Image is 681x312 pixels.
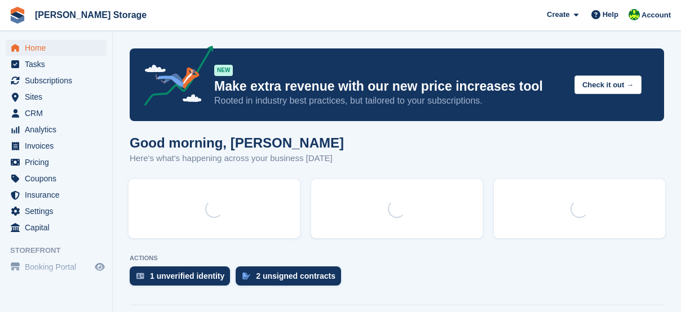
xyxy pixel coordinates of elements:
p: Rooted in industry best practices, but tailored to your subscriptions. [214,95,565,107]
a: [PERSON_NAME] Storage [30,6,151,24]
p: Here's what's happening across your business [DATE] [130,152,344,165]
div: 2 unsigned contracts [256,271,335,280]
span: Settings [25,203,92,219]
span: Storefront [10,245,112,256]
a: menu [6,40,107,56]
span: Capital [25,220,92,235]
span: Sites [25,89,92,105]
a: menu [6,154,107,170]
a: menu [6,187,107,203]
img: Claire Wilson [629,9,640,20]
img: verify_identity-adf6edd0f0f0b5bbfe63781bf79b02c33cf7c696d77639b501bdc392416b5a36.svg [136,273,144,279]
a: Preview store [93,260,107,274]
span: Help [603,9,618,20]
a: menu [6,89,107,105]
h1: Good morning, [PERSON_NAME] [130,135,344,150]
a: menu [6,203,107,219]
div: NEW [214,65,233,76]
div: 1 unverified identity [150,271,224,280]
a: menu [6,220,107,235]
img: stora-icon-8386f47178a22dfd0bd8f6a31ec36ba5ce8667c1dd55bd0f319d3a0aa187defe.svg [9,7,26,24]
span: Home [25,40,92,56]
span: Create [547,9,569,20]
span: Insurance [25,187,92,203]
a: menu [6,171,107,186]
span: Coupons [25,171,92,186]
a: menu [6,259,107,275]
button: Check it out → [574,75,642,94]
a: menu [6,138,107,154]
span: Tasks [25,56,92,72]
span: Booking Portal [25,259,92,275]
a: menu [6,122,107,137]
span: Invoices [25,138,92,154]
a: menu [6,73,107,88]
a: menu [6,56,107,72]
span: Pricing [25,154,92,170]
p: Make extra revenue with our new price increases tool [214,78,565,95]
a: 2 unsigned contracts [236,266,347,291]
p: ACTIONS [130,255,664,262]
a: 1 unverified identity [130,266,236,291]
a: menu [6,105,107,121]
span: Analytics [25,122,92,137]
span: Account [642,10,671,21]
img: price-adjustments-announcement-icon-8257ccfd72463d97f412b2fc003d46551f7dbcb40ab6d574587a9cd5c0d94... [135,46,214,110]
span: Subscriptions [25,73,92,88]
span: CRM [25,105,92,121]
img: contract_signature_icon-13c848040528278c33f63329250d36e43548de30e8caae1d1a13099fd9432cc5.svg [242,273,250,279]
